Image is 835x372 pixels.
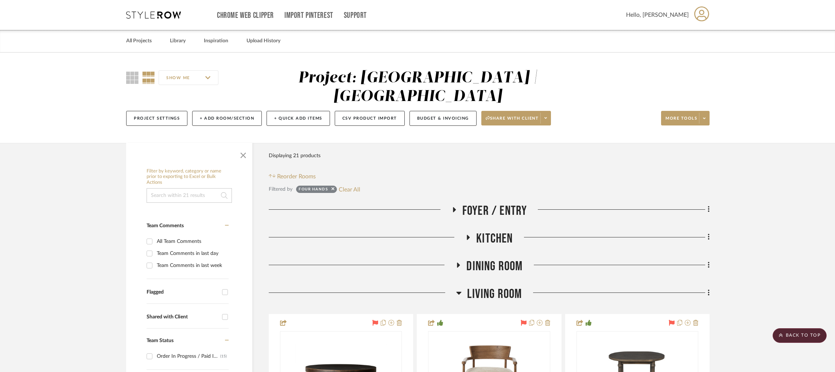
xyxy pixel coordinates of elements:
[267,111,330,126] button: + Quick Add Items
[467,286,522,302] span: Living Room
[269,172,316,181] button: Reorder Rooms
[157,236,227,247] div: All Team Comments
[147,168,232,186] h6: Filter by keyword, category or name prior to exporting to Excel or Bulk Actions
[157,248,227,259] div: Team Comments in last day
[339,185,360,194] button: Clear All
[192,111,262,126] button: + Add Room/Section
[220,350,227,362] div: (15)
[170,36,186,46] a: Library
[626,11,689,19] span: Hello, [PERSON_NAME]
[481,111,551,125] button: Share with client
[409,111,477,126] button: Budget & Invoicing
[284,12,333,19] a: Import Pinterest
[298,70,538,104] div: Project: [GEOGRAPHIC_DATA] | [GEOGRAPHIC_DATA]
[335,111,405,126] button: CSV Product Import
[466,259,523,274] span: Dining Room
[665,116,697,127] span: More tools
[476,231,513,247] span: Kitchen
[157,350,220,362] div: Order In Progress / Paid In Full w/ Freight, No Balance due
[246,36,280,46] a: Upload History
[269,148,321,163] div: Displaying 21 products
[126,111,187,126] button: Project Settings
[269,185,292,193] div: Filtered by
[462,203,527,219] span: Foyer / Entry
[157,260,227,271] div: Team Comments in last week
[773,328,827,343] scroll-to-top-button: BACK TO TOP
[147,188,232,203] input: Search within 21 results
[344,12,367,19] a: Support
[147,289,218,295] div: Flagged
[204,36,228,46] a: Inspiration
[486,116,539,127] span: Share with client
[126,36,152,46] a: All Projects
[661,111,710,125] button: More tools
[217,12,274,19] a: Chrome Web Clipper
[147,314,218,320] div: Shared with Client
[147,338,174,343] span: Team Status
[236,147,250,161] button: Close
[277,172,316,181] span: Reorder Rooms
[299,187,328,194] div: Four Hands
[147,223,184,228] span: Team Comments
